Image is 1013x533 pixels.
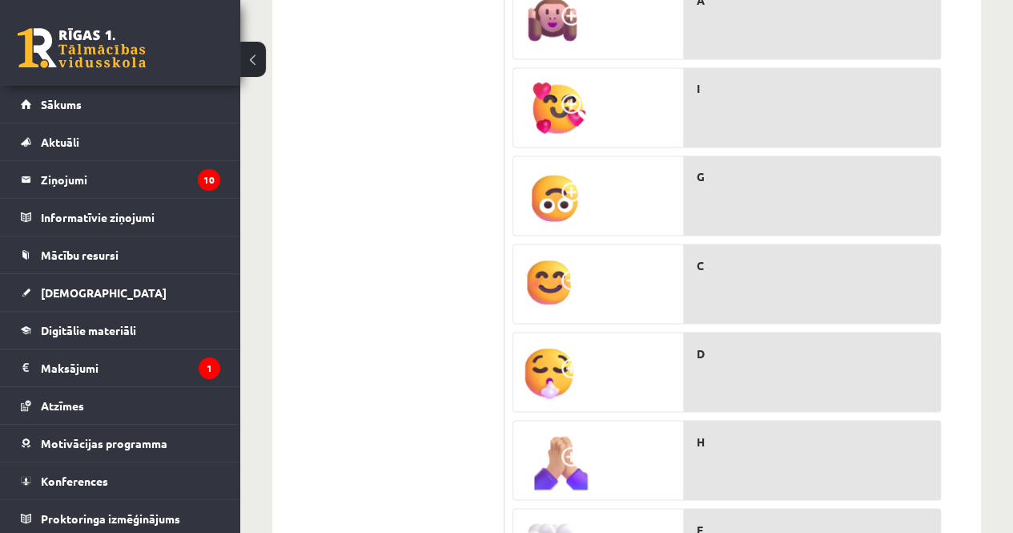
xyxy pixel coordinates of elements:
[21,123,220,160] a: Aktuāli
[521,76,591,140] img: Ekr%C4%81nuz%C5%86%C4%93mums_2024-08-23_180345.png
[41,436,167,450] span: Motivācijas programma
[41,323,136,337] span: Digitālie materiāli
[697,80,700,97] span: I
[697,433,705,450] span: H
[21,86,220,123] a: Sākums
[21,462,220,499] a: Konferences
[18,28,146,68] a: Rīgas 1. Tālmācības vidusskola
[21,199,220,236] a: Informatīvie ziņojumi
[521,164,585,228] img: Ekr%C4%81nuz%C5%86%C4%93mums_2024-08-23_180350.png
[697,168,705,185] span: G
[41,161,220,198] legend: Ziņojumi
[199,357,220,379] i: 1
[521,252,577,317] img: Ekr%C4%81nuz%C5%86%C4%93mums_2024-08-23_180400.png
[21,312,220,349] a: Digitālie materiāli
[21,349,220,386] a: Maksājumi1
[41,349,220,386] legend: Maksājumi
[41,474,108,488] span: Konferences
[41,285,167,300] span: [DEMOGRAPHIC_DATA]
[21,161,220,198] a: Ziņojumi10
[697,345,705,361] span: D
[521,429,598,493] img: Ekr%C4%81nuz%C5%86%C4%93mums_2024-08-23_180422.png
[41,511,180,526] span: Proktoringa izmēģinājums
[41,97,82,111] span: Sākums
[41,248,119,262] span: Mācību resursi
[41,135,79,149] span: Aktuāli
[21,274,220,311] a: [DEMOGRAPHIC_DATA]
[21,236,220,273] a: Mācību resursi
[41,398,84,413] span: Atzīmes
[21,387,220,424] a: Atzīmes
[697,256,704,273] span: C
[21,425,220,462] a: Motivācijas programma
[521,341,578,405] img: Ekr%C4%81nuz%C5%86%C4%93mums_2024-08-23_180413.png
[41,199,220,236] legend: Informatīvie ziņojumi
[198,169,220,191] i: 10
